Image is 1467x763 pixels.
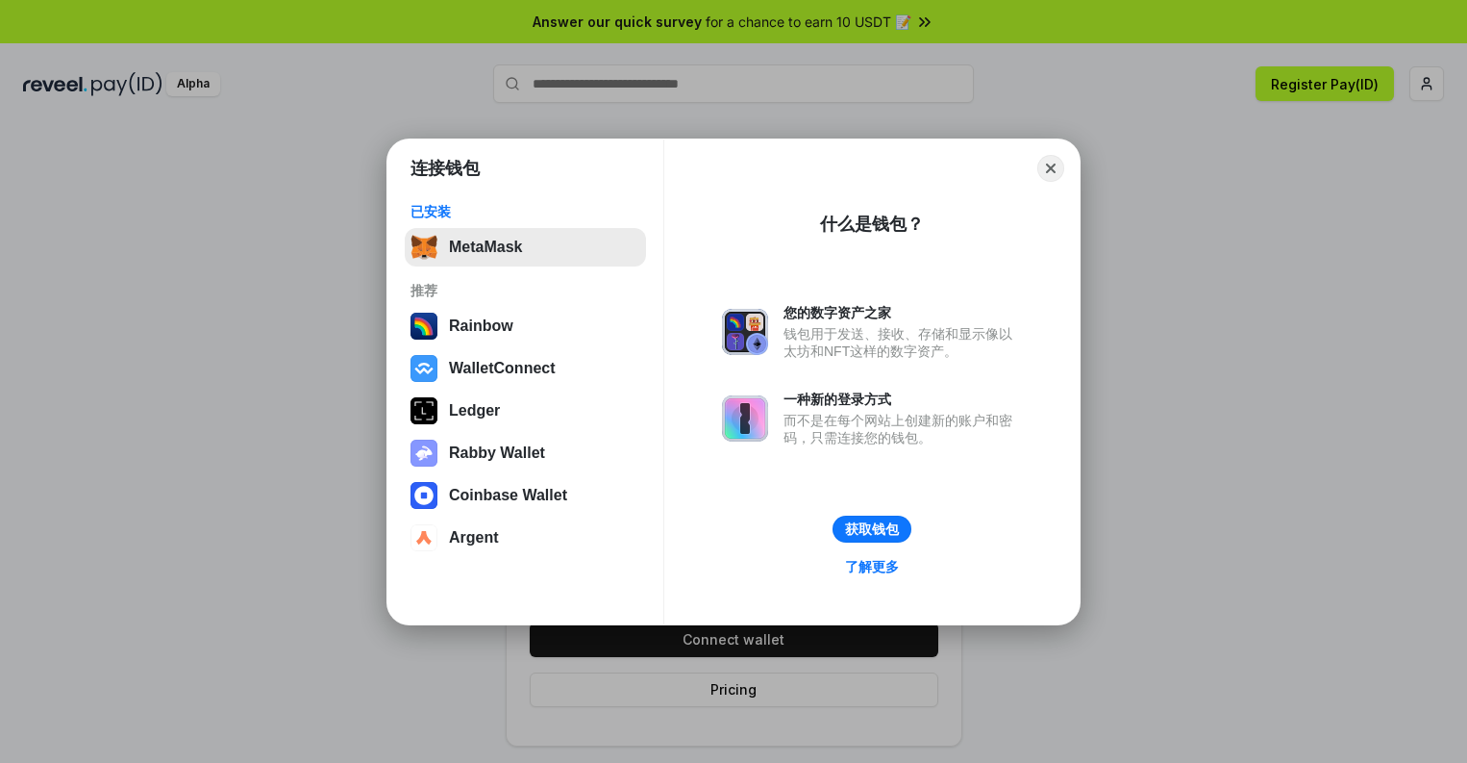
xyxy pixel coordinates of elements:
button: Rainbow [405,307,646,345]
div: Rabby Wallet [449,445,545,462]
div: 什么是钱包？ [820,213,924,236]
a: 了解更多 [833,554,910,579]
button: Rabby Wallet [405,434,646,472]
img: svg+xml,%3Csvg%20width%3D%2228%22%20height%3D%2228%22%20viewBox%3D%220%200%2028%2028%22%20fill%3D... [410,524,437,551]
img: svg+xml,%3Csvg%20xmlns%3D%22http%3A%2F%2Fwww.w3.org%2F2000%2Fsvg%22%20fill%3D%22none%22%20viewBox... [410,440,437,467]
button: Argent [405,519,646,557]
div: 获取钱包 [845,521,899,538]
div: 了解更多 [845,558,899,575]
h1: 连接钱包 [410,157,480,180]
button: MetaMask [405,228,646,267]
button: Ledger [405,392,646,430]
div: 一种新的登录方式 [783,391,1022,408]
div: 已安装 [410,203,640,220]
div: 推荐 [410,282,640,299]
div: Coinbase Wallet [449,487,567,504]
img: svg+xml,%3Csvg%20width%3D%2228%22%20height%3D%2228%22%20viewBox%3D%220%200%2028%2028%22%20fill%3D... [410,355,437,382]
button: WalletConnect [405,349,646,388]
img: svg+xml,%3Csvg%20xmlns%3D%22http%3A%2F%2Fwww.w3.org%2F2000%2Fsvg%22%20fill%3D%22none%22%20viewBox... [722,309,768,355]
div: 而不是在每个网站上创建新的账户和密码，只需连接您的钱包。 [783,412,1022,446]
img: svg+xml,%3Csvg%20width%3D%2228%22%20height%3D%2228%22%20viewBox%3D%220%200%2028%2028%22%20fill%3D... [410,482,437,509]
button: Close [1037,155,1064,182]
div: WalletConnect [449,360,556,377]
div: 钱包用于发送、接收、存储和显示像以太坊和NFT这样的数字资产。 [783,325,1022,360]
div: Argent [449,529,499,547]
img: svg+xml,%3Csvg%20xmlns%3D%22http%3A%2F%2Fwww.w3.org%2F2000%2Fsvg%22%20fill%3D%22none%22%20viewBox... [722,395,768,442]
div: 您的数字资产之家 [783,304,1022,321]
div: Ledger [449,402,500,420]
div: Rainbow [449,318,513,335]
img: svg+xml,%3Csvg%20xmlns%3D%22http%3A%2F%2Fwww.w3.org%2F2000%2Fsvg%22%20width%3D%2228%22%20height%3... [410,397,437,424]
img: svg+xml,%3Csvg%20fill%3D%22none%22%20height%3D%2233%22%20viewBox%3D%220%200%2035%2033%22%20width%... [410,234,437,261]
img: svg+xml,%3Csvg%20width%3D%22120%22%20height%3D%22120%22%20viewBox%3D%220%200%20120%20120%22%20fil... [410,313,437,340]
div: MetaMask [449,239,522,256]
button: 获取钱包 [833,516,911,543]
button: Coinbase Wallet [405,476,646,515]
